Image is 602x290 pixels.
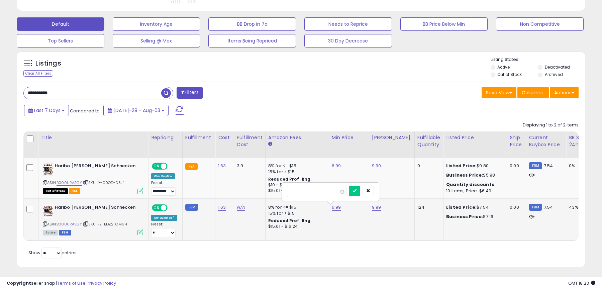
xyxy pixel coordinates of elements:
[17,17,104,31] button: Default
[151,134,180,141] div: Repricing
[185,134,212,141] div: Fulfillment
[43,163,53,176] img: 51C5hqMUrjL._SL40_.jpg
[496,17,584,31] button: Non Competitive
[151,222,177,237] div: Preset:
[268,176,312,182] b: Reduced Prof. Rng.
[208,17,296,31] button: BB Drop in 7d
[35,59,61,68] h5: Listings
[446,172,483,178] b: Business Price:
[268,224,324,229] div: $15.01 - $16.24
[41,134,145,141] div: Title
[268,141,272,147] small: Amazon Fees.
[268,204,324,210] div: 8% for <= $15
[446,214,502,220] div: $7.16
[332,163,341,169] a: 6.99
[43,230,58,235] span: All listings currently available for purchase on Amazon
[304,17,392,31] button: Needs to Reprice
[446,204,477,210] b: Listed Price:
[57,221,82,227] a: B000URASGY
[43,163,143,193] div: ASIN:
[568,280,595,286] span: 2025-08-13 18:23 GMT
[268,169,324,175] div: 15% for > $15
[113,17,200,31] button: Inventory Age
[304,34,392,47] button: 30 Day Decrease
[372,163,381,169] a: 9.99
[497,64,510,70] label: Active
[55,204,136,212] b: Haribo [PERSON_NAME] Schnecken
[43,204,143,235] div: ASIN:
[34,107,61,114] span: Last 7 Days
[417,134,440,148] div: Fulfillable Quantity
[446,172,502,178] div: $5.98
[167,205,177,210] span: OFF
[497,72,522,77] label: Out of Stock
[400,17,488,31] button: BB Price Below Min
[55,163,136,171] b: Haribo [PERSON_NAME] Schnecken
[69,188,80,194] span: FBA
[569,134,593,148] div: BB Share 24h.
[446,163,502,169] div: $9.80
[446,134,504,141] div: Listed Price
[545,72,563,77] label: Archived
[446,181,494,188] b: Quantity discounts
[417,204,438,210] div: 124
[237,163,260,169] div: 3.9
[446,188,502,194] div: 10 Items, Price: $6.49
[83,180,124,185] span: | SKU: IX-C0OD-D3J4
[23,70,53,77] div: Clear All Filters
[151,181,177,196] div: Preset:
[83,221,127,227] span: | SKU: P2-EDZ2-OM9H
[268,163,324,169] div: 8% for <= $15
[569,163,591,169] div: 0%
[545,64,570,70] label: Deactivated
[185,163,198,170] small: FBA
[87,280,116,286] a: Privacy Policy
[151,173,175,179] div: Win BuyBox
[417,163,438,169] div: 0
[510,134,523,148] div: Ship Price
[218,204,226,211] a: 1.63
[550,87,579,98] button: Actions
[113,34,200,47] button: Selling @ Max
[7,280,116,287] div: seller snap | |
[218,163,226,169] a: 1.63
[185,204,198,211] small: FBM
[529,204,542,211] small: FBM
[113,107,160,114] span: [DATE]-28 - Aug-03
[57,280,86,286] a: Terms of Use
[268,188,324,194] div: $15.01 - $16.24
[7,280,31,286] strong: Copyright
[446,182,502,188] div: :
[24,105,69,116] button: Last 7 Days
[446,163,477,169] b: Listed Price:
[59,230,71,235] span: FBM
[510,163,521,169] div: 0.00
[544,204,553,210] span: 7.54
[372,204,381,211] a: 9.99
[522,89,543,96] span: Columns
[332,204,341,211] a: 6.99
[28,250,77,256] span: Show: entries
[153,164,161,169] span: ON
[491,57,585,63] p: Listing States:
[57,180,82,186] a: B000URASGY
[510,204,521,210] div: 0.00
[529,134,563,148] div: Current Buybox Price
[103,105,169,116] button: [DATE]-28 - Aug-03
[43,188,68,194] span: All listings that are currently out of stock and unavailable for purchase on Amazon
[446,204,502,210] div: $7.54
[177,87,203,99] button: Filters
[153,205,161,210] span: ON
[523,122,579,128] div: Displaying 1 to 2 of 2 items
[237,134,263,148] div: Fulfillment Cost
[17,34,104,47] button: Top Sellers
[167,164,177,169] span: OFF
[332,134,366,141] div: Min Price
[208,34,296,47] button: Items Being Repriced
[70,108,101,114] span: Compared to:
[482,87,516,98] button: Save View
[237,204,245,211] a: N/A
[517,87,549,98] button: Columns
[544,163,553,169] span: 7.54
[43,204,53,218] img: 51C5hqMUrjL._SL40_.jpg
